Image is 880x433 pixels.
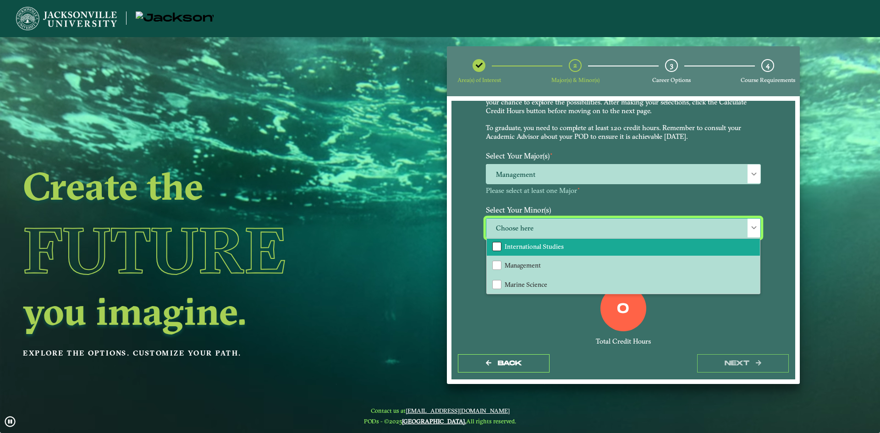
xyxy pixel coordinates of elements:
span: Contact us at [364,407,516,414]
label: Select Your Minor(s) [479,201,768,218]
h1: Future [23,208,373,292]
span: Marine Science [505,280,547,289]
span: Management [505,261,541,269]
img: Jacksonville University logo [16,7,117,30]
span: 4 [766,61,770,70]
span: Back [498,359,522,367]
img: Jacksonville University logo [136,11,214,26]
span: 3 [670,61,673,70]
p: Explore the options. Customize your path. [23,346,373,360]
button: Back [458,354,550,373]
h2: Create the [23,167,373,205]
a: [EMAIL_ADDRESS][DOMAIN_NAME] [406,407,510,414]
a: [GEOGRAPHIC_DATA]. [402,417,466,425]
span: Choose here [486,219,760,238]
p: Choose your major(s) and minor(s) in the dropdown windows below to create a POD. This is your cha... [486,89,761,141]
span: Career Options [652,77,691,83]
label: Select Your Major(s) [479,148,768,164]
span: Major(s) & Minor(s) [551,77,599,83]
span: International Studies [505,242,564,251]
span: 2 [573,61,577,70]
li: Marine Science [487,275,760,294]
span: PODs - ©2025 All rights reserved. [364,417,516,425]
p: Please select at least one Major [486,186,761,195]
label: 0 [617,301,629,318]
li: Management [487,256,760,275]
div: Total Credit Hours [486,337,761,346]
li: International Studies [487,237,760,256]
sup: ⋆ [550,150,553,157]
h2: you imagine. [23,292,373,330]
span: Course Requirements [741,77,795,83]
button: next [697,354,789,373]
span: Management [486,164,760,184]
span: Area(s) of Interest [457,77,501,83]
sup: ⋆ [577,185,580,192]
